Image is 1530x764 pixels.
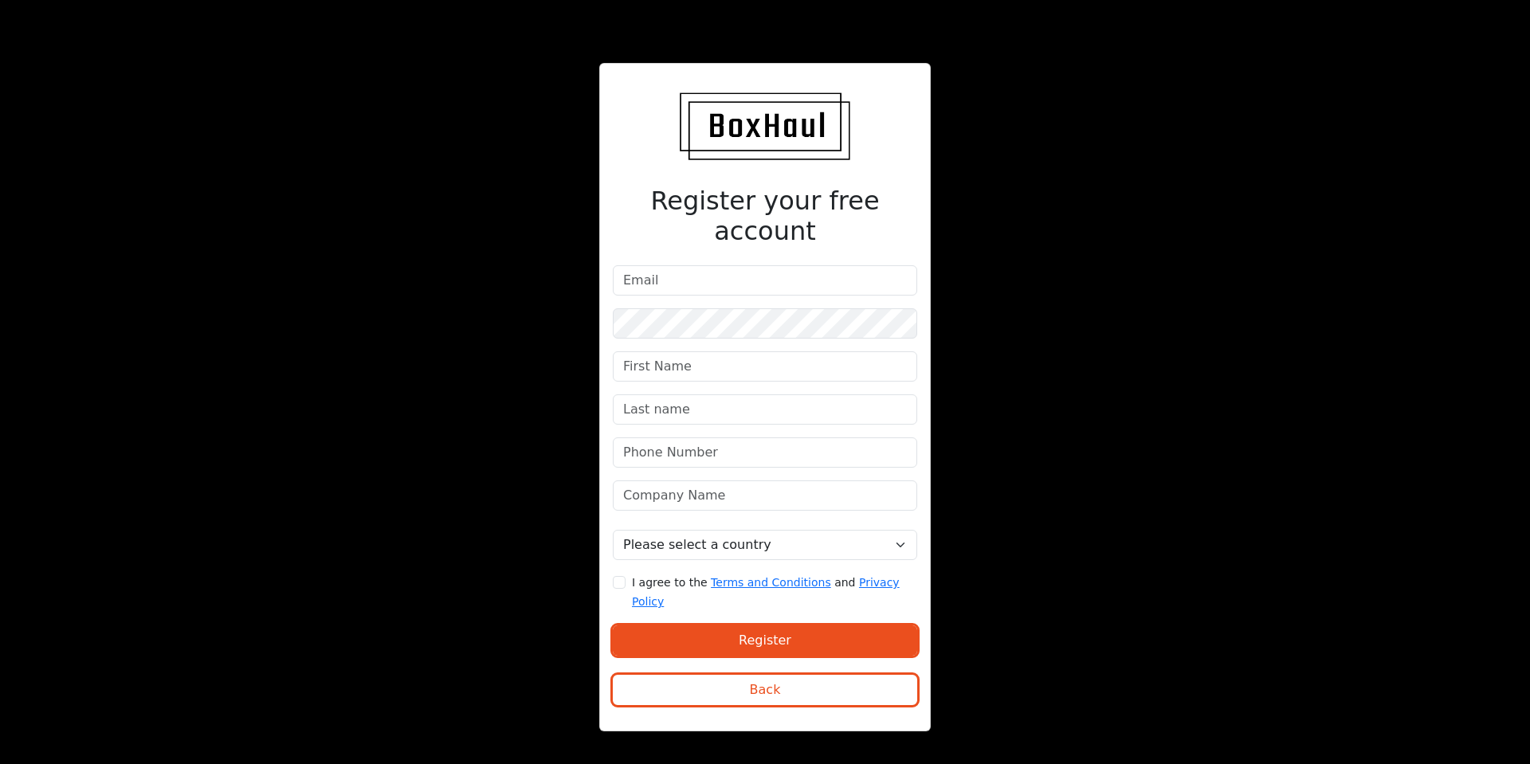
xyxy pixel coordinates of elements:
a: Terms and Conditions [711,576,831,589]
input: Phone Number [613,437,917,468]
input: Email [613,265,917,296]
button: Register [613,625,917,656]
input: Company Name [613,480,917,511]
input: First Name [613,351,917,382]
img: BoxHaul [680,92,850,160]
button: Back [613,675,917,705]
select: Select a country [613,530,917,560]
input: Last name [613,394,917,425]
small: I agree to the and [632,576,900,608]
a: Back [613,685,917,700]
h2: Register your free account [613,186,917,247]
